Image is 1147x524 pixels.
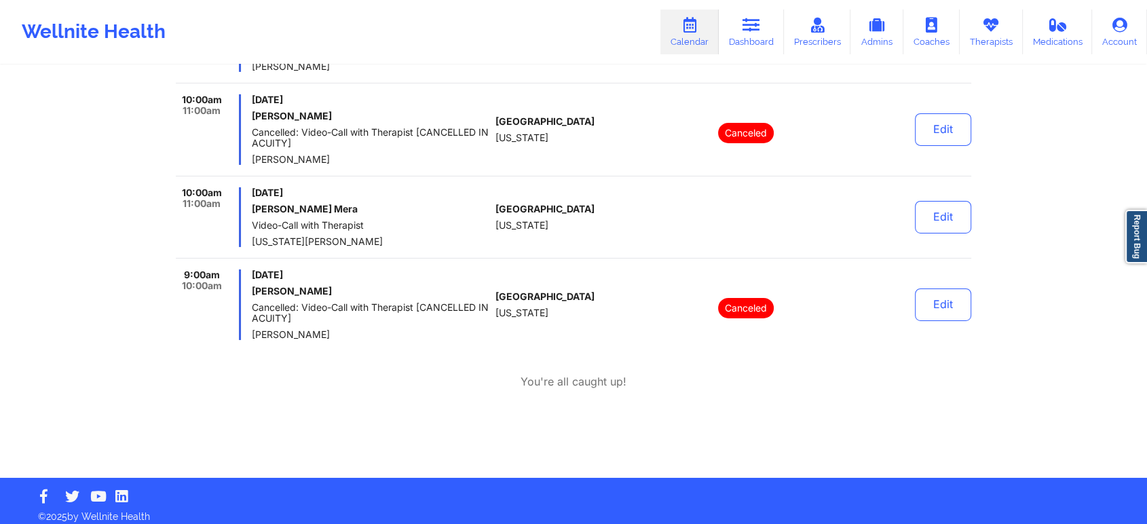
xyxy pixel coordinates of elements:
[719,10,784,54] a: Dashboard
[182,280,222,291] span: 10:00am
[960,10,1023,54] a: Therapists
[718,298,774,318] p: Canceled
[252,94,490,105] span: [DATE]
[252,61,490,72] span: [PERSON_NAME]
[252,269,490,280] span: [DATE]
[252,329,490,340] span: [PERSON_NAME]
[182,94,222,105] span: 10:00am
[252,302,490,324] span: Cancelled: Video-Call with Therapist [CANCELLED IN ACUITY]
[495,204,595,214] span: [GEOGRAPHIC_DATA]
[252,111,490,121] h6: [PERSON_NAME]
[1023,10,1093,54] a: Medications
[915,288,971,321] button: Edit
[1092,10,1147,54] a: Account
[252,220,490,231] span: Video-Call with Therapist
[495,291,595,302] span: [GEOGRAPHIC_DATA]
[850,10,903,54] a: Admins
[252,127,490,149] span: Cancelled: Video-Call with Therapist [CANCELLED IN ACUITY]
[252,204,490,214] h6: [PERSON_NAME] Mera
[252,236,490,247] span: [US_STATE][PERSON_NAME]
[29,500,1118,523] p: © 2025 by Wellnite Health
[495,307,548,318] span: [US_STATE]
[784,10,851,54] a: Prescribers
[521,374,626,390] p: You're all caught up!
[252,154,490,165] span: [PERSON_NAME]
[915,201,971,233] button: Edit
[252,187,490,198] span: [DATE]
[252,286,490,297] h6: [PERSON_NAME]
[915,113,971,146] button: Edit
[495,116,595,127] span: [GEOGRAPHIC_DATA]
[183,105,221,116] span: 11:00am
[1125,210,1147,263] a: Report Bug
[183,198,221,209] span: 11:00am
[903,10,960,54] a: Coaches
[182,187,222,198] span: 10:00am
[495,132,548,143] span: [US_STATE]
[718,123,774,143] p: Canceled
[660,10,719,54] a: Calendar
[495,220,548,231] span: [US_STATE]
[184,269,220,280] span: 9:00am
